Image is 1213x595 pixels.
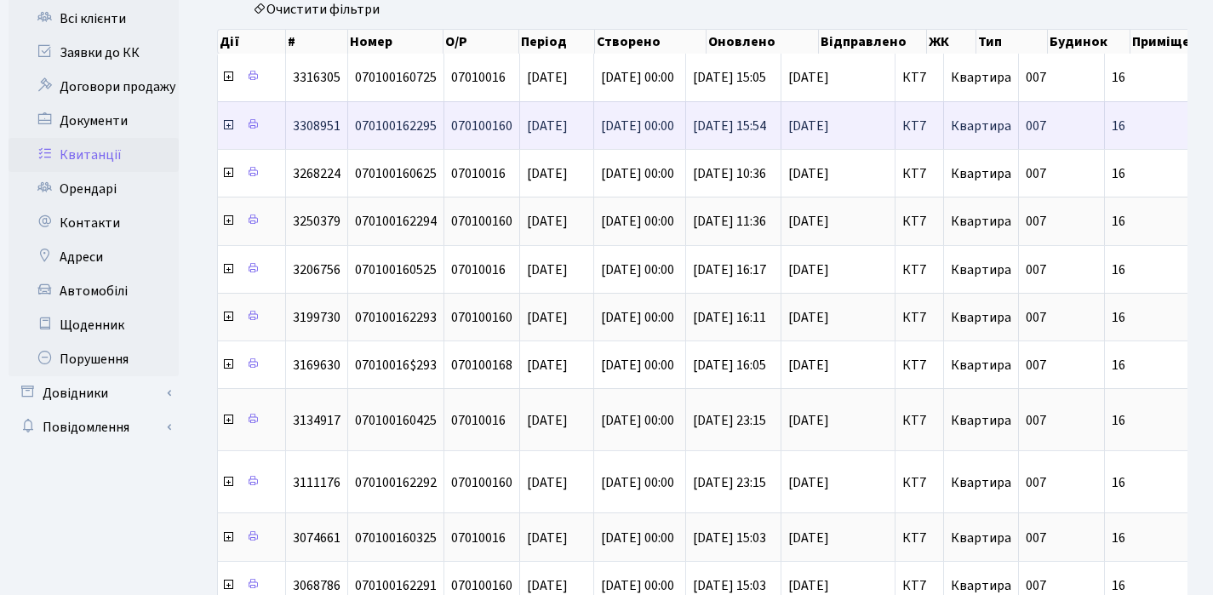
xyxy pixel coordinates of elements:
[601,411,674,430] span: [DATE] 00:00
[951,164,1011,183] span: Квартира
[355,212,437,231] span: 070100162294
[1112,167,1208,180] span: 16
[693,411,766,430] span: [DATE] 23:15
[788,414,888,427] span: [DATE]
[1026,212,1046,231] span: 007
[1026,576,1046,595] span: 007
[788,311,888,324] span: [DATE]
[355,164,437,183] span: 070100160625
[693,529,766,547] span: [DATE] 15:03
[9,274,179,308] a: Автомобілі
[693,260,766,279] span: [DATE] 16:17
[951,68,1011,87] span: Квартира
[355,529,437,547] span: 070100160325
[927,30,976,54] th: ЖК
[293,164,340,183] span: 3268224
[902,311,936,324] span: КТ7
[1112,119,1208,133] span: 16
[951,212,1011,231] span: Квартира
[451,308,512,327] span: 070100160
[527,164,568,183] span: [DATE]
[293,529,340,547] span: 3074661
[951,529,1011,547] span: Квартира
[1026,473,1046,492] span: 007
[601,260,674,279] span: [DATE] 00:00
[1112,531,1208,545] span: 16
[527,68,568,87] span: [DATE]
[293,68,340,87] span: 3316305
[348,30,443,54] th: Номер
[527,473,568,492] span: [DATE]
[1026,68,1046,87] span: 007
[293,576,340,595] span: 3068786
[902,167,936,180] span: КТ7
[951,356,1011,375] span: Квартира
[601,68,674,87] span: [DATE] 00:00
[693,308,766,327] span: [DATE] 16:11
[9,70,179,104] a: Договори продажу
[707,30,819,54] th: Оновлено
[693,68,766,87] span: [DATE] 15:05
[693,212,766,231] span: [DATE] 11:36
[451,117,512,135] span: 070100160
[355,576,437,595] span: 070100162291
[951,117,1011,135] span: Квартира
[293,411,340,430] span: 3134917
[355,356,437,375] span: 07010016$293
[788,531,888,545] span: [DATE]
[601,356,674,375] span: [DATE] 00:00
[293,308,340,327] span: 3199730
[1112,579,1208,592] span: 16
[788,167,888,180] span: [DATE]
[527,529,568,547] span: [DATE]
[355,308,437,327] span: 070100162293
[902,476,936,489] span: КТ7
[355,260,437,279] span: 070100160525
[902,358,936,372] span: КТ7
[443,30,519,54] th: О/Р
[788,579,888,592] span: [DATE]
[9,240,179,274] a: Адреси
[595,30,707,54] th: Створено
[902,263,936,277] span: КТ7
[601,576,674,595] span: [DATE] 00:00
[788,358,888,372] span: [DATE]
[355,117,437,135] span: 070100162295
[451,529,506,547] span: 07010016
[451,212,512,231] span: 070100160
[355,473,437,492] span: 070100162292
[1112,358,1208,372] span: 16
[293,356,340,375] span: 3169630
[601,164,674,183] span: [DATE] 00:00
[355,411,437,430] span: 070100160425
[788,476,888,489] span: [DATE]
[451,473,512,492] span: 070100160
[902,215,936,228] span: КТ7
[9,104,179,138] a: Документи
[451,411,506,430] span: 07010016
[951,576,1011,595] span: Квартира
[1112,311,1208,324] span: 16
[902,119,936,133] span: КТ7
[902,531,936,545] span: КТ7
[788,119,888,133] span: [DATE]
[1048,30,1130,54] th: Будинок
[451,356,512,375] span: 070100168
[451,260,506,279] span: 07010016
[951,260,1011,279] span: Квартира
[693,117,766,135] span: [DATE] 15:54
[293,117,340,135] span: 3308951
[293,260,340,279] span: 3206756
[601,473,674,492] span: [DATE] 00:00
[601,529,674,547] span: [DATE] 00:00
[788,263,888,277] span: [DATE]
[1026,260,1046,279] span: 007
[9,342,179,376] a: Порушення
[527,308,568,327] span: [DATE]
[951,308,1011,327] span: Квартира
[527,411,568,430] span: [DATE]
[355,68,437,87] span: 070100160725
[293,473,340,492] span: 3111176
[693,576,766,595] span: [DATE] 15:03
[9,410,179,444] a: Повідомлення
